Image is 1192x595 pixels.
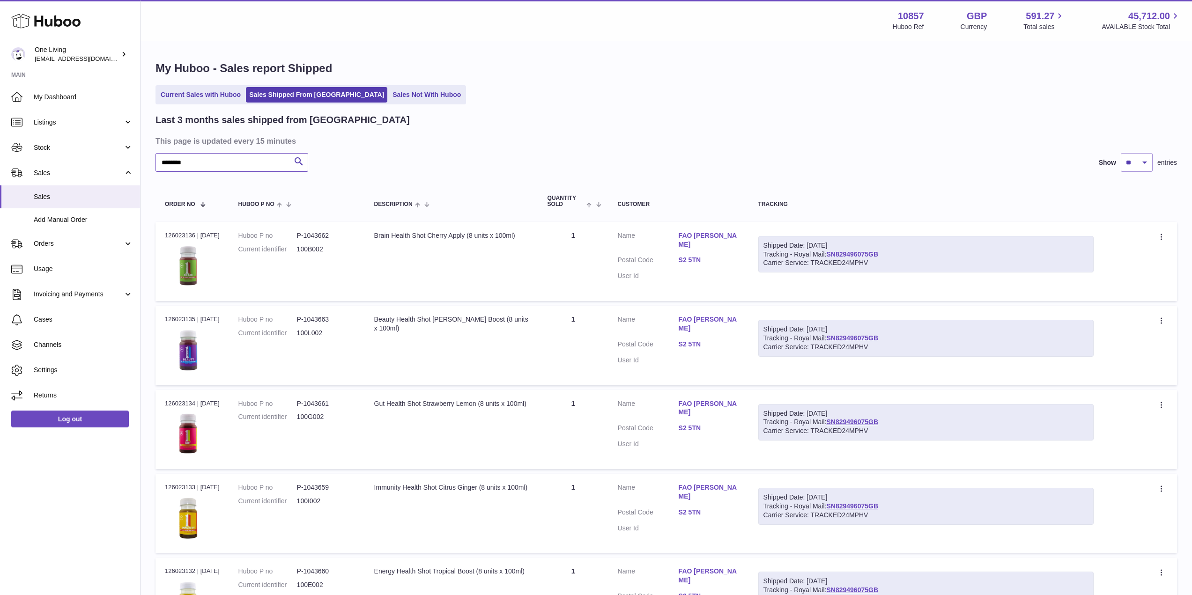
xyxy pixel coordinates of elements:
dd: 100L002 [297,329,355,338]
dt: Name [618,399,679,419]
div: Tracking - Royal Mail: [758,404,1094,441]
dt: User Id [618,272,679,280]
div: Shipped Date: [DATE] [763,325,1089,334]
dt: Current identifier [238,245,297,254]
a: SN829496075GB [826,250,878,258]
div: Brain Health Shot Cherry Apply (8 units x 100ml) [374,231,529,240]
div: Currency [961,22,987,31]
h3: This page is updated every 15 minutes [155,136,1175,146]
a: SN829496075GB [826,334,878,342]
td: 1 [538,222,608,301]
td: 1 [538,306,608,385]
dt: Huboo P no [238,567,297,576]
div: 126023133 | [DATE] [165,483,220,492]
div: Huboo Ref [893,22,924,31]
a: SN829496075GB [826,418,878,426]
div: 126023135 | [DATE] [165,315,220,323]
span: Usage [34,264,133,273]
img: 1746114094.jpg [165,327,212,374]
div: One Living [35,45,119,63]
a: S2 5TN [679,508,740,517]
a: Sales Shipped From [GEOGRAPHIC_DATA] [246,87,387,103]
a: 591.27 Total sales [1023,10,1065,31]
a: S2 5TN [679,424,740,433]
div: 126023134 | [DATE] [165,399,220,408]
a: SN829496075GB [826,586,878,594]
a: S2 5TN [679,256,740,264]
dt: Current identifier [238,497,297,506]
div: Tracking - Royal Mail: [758,320,1094,357]
div: 126023132 | [DATE] [165,567,220,575]
span: Total sales [1023,22,1065,31]
dt: Postal Code [618,424,679,435]
dd: 100I002 [297,497,355,506]
dt: User Id [618,524,679,533]
div: Shipped Date: [DATE] [763,409,1089,418]
span: [EMAIL_ADDRESS][DOMAIN_NAME] [35,55,138,62]
div: Tracking - Royal Mail: [758,236,1094,273]
span: Order No [165,201,195,207]
dt: Postal Code [618,340,679,351]
img: 1746113677.jpg [165,411,212,457]
span: Stock [34,143,123,152]
dt: Postal Code [618,508,679,519]
h1: My Huboo - Sales report Shipped [155,61,1177,76]
dd: P-1043659 [297,483,355,492]
td: 1 [538,474,608,553]
span: 591.27 [1026,10,1054,22]
label: Show [1099,158,1116,167]
dt: Postal Code [618,256,679,267]
a: FAO [PERSON_NAME] [679,483,740,501]
span: Sales [34,169,123,177]
div: Energy Health Shot Tropical Boost (8 units x 100ml) [374,567,529,576]
span: Add Manual Order [34,215,133,224]
span: Huboo P no [238,201,274,207]
dt: Current identifier [238,412,297,421]
dd: P-1043662 [297,231,355,240]
span: Orders [34,239,123,248]
span: Sales [34,192,133,201]
a: Sales Not With Huboo [389,87,464,103]
div: Shipped Date: [DATE] [763,577,1089,586]
a: FAO [PERSON_NAME] [679,567,740,585]
dt: Current identifier [238,580,297,589]
dt: Name [618,567,679,587]
dt: Name [618,231,679,251]
a: FAO [PERSON_NAME] [679,231,740,249]
span: Settings [34,366,133,375]
span: Returns [34,391,133,400]
div: Immunity Health Shot Citrus Ginger (8 units x 100ml) [374,483,529,492]
span: AVAILABLE Stock Total [1102,22,1181,31]
img: 1746113820.jpg [165,242,212,289]
a: Current Sales with Huboo [157,87,244,103]
div: Gut Health Shot Strawberry Lemon (8 units x 100ml) [374,399,529,408]
dt: Huboo P no [238,315,297,324]
dd: 100G002 [297,412,355,421]
div: Shipped Date: [DATE] [763,493,1089,502]
div: Carrier Service: TRACKED24MPHV [763,426,1089,435]
a: Log out [11,411,129,427]
dd: 100E002 [297,580,355,589]
dt: Huboo P no [238,231,297,240]
dt: Name [618,483,679,503]
div: 126023136 | [DATE] [165,231,220,240]
strong: GBP [967,10,987,22]
span: Invoicing and Payments [34,290,123,299]
img: 1746113357.jpg [165,495,212,542]
div: Carrier Service: TRACKED24MPHV [763,343,1089,352]
span: Description [374,201,413,207]
span: Cases [34,315,133,324]
dd: 100B002 [297,245,355,254]
dd: P-1043660 [297,567,355,576]
span: Channels [34,340,133,349]
div: Shipped Date: [DATE] [763,241,1089,250]
h2: Last 3 months sales shipped from [GEOGRAPHIC_DATA] [155,114,410,126]
div: Tracking - Royal Mail: [758,488,1094,525]
dt: Name [618,315,679,335]
img: ben@oneliving.com [11,47,25,61]
div: Tracking [758,201,1094,207]
dd: P-1043661 [297,399,355,408]
a: 45,712.00 AVAILABLE Stock Total [1102,10,1181,31]
strong: 10857 [898,10,924,22]
dt: User Id [618,356,679,365]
